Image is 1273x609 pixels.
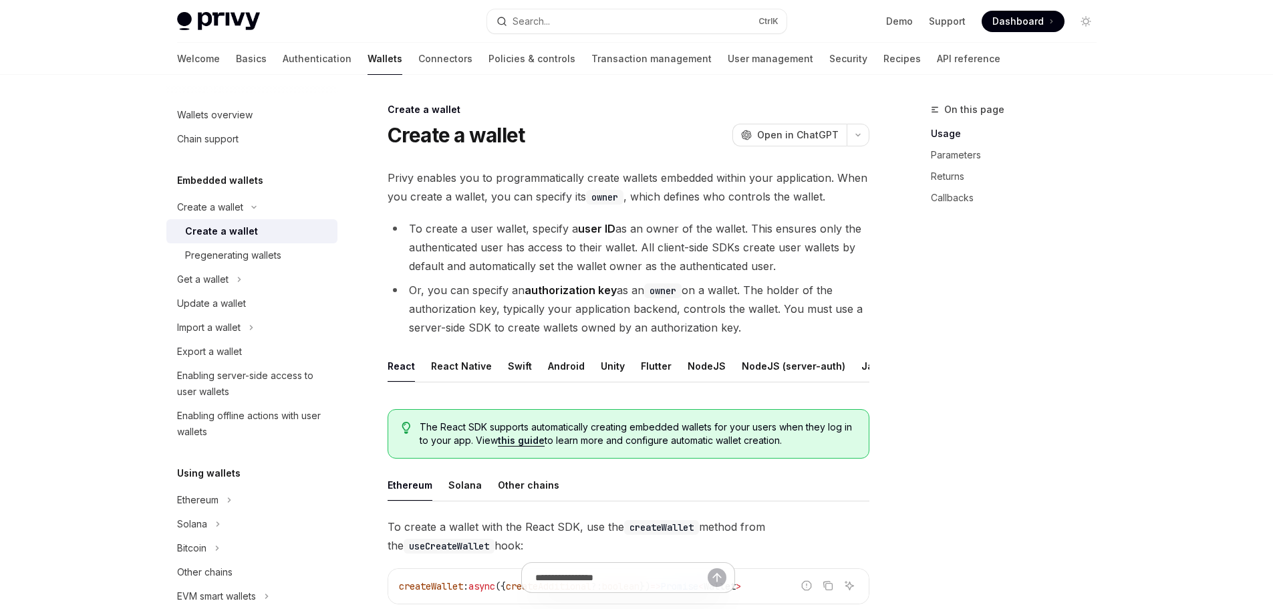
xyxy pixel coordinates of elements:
a: Export a wallet [166,340,337,364]
div: Search... [513,13,550,29]
a: Enabling server-side access to user wallets [166,364,337,404]
button: Toggle Bitcoin section [166,536,337,560]
div: Pregenerating wallets [185,247,281,263]
span: To create a wallet with the React SDK, use the method from the hook: [388,517,869,555]
span: Privy enables you to programmatically create wallets embedded within your application. When you c... [388,168,869,206]
button: Open in ChatGPT [732,124,847,146]
div: Swift [508,350,532,382]
div: Create a wallet [388,103,869,116]
strong: user ID [578,222,615,235]
a: Demo [886,15,913,28]
button: Toggle Ethereum section [166,488,337,512]
a: Connectors [418,43,472,75]
span: On this page [944,102,1004,118]
span: The React SDK supports automatically creating embedded wallets for your users when they log in to... [420,420,855,447]
h1: Create a wallet [388,123,525,147]
div: Ethereum [177,492,219,508]
a: Dashboard [982,11,1065,32]
a: Callbacks [931,187,1107,209]
img: light logo [177,12,260,31]
button: Toggle dark mode [1075,11,1097,32]
a: Authentication [283,43,351,75]
li: Or, you can specify an as an on a wallet. The holder of the authorization key, typically your app... [388,281,869,337]
a: Policies & controls [488,43,575,75]
div: Ethereum [388,469,432,501]
input: Ask a question... [535,563,708,592]
div: NodeJS (server-auth) [742,350,845,382]
div: React Native [431,350,492,382]
div: Other chains [498,469,559,501]
div: Bitcoin [177,540,206,556]
a: User management [728,43,813,75]
a: Welcome [177,43,220,75]
a: Other chains [166,560,337,584]
span: Dashboard [992,15,1044,28]
svg: Tip [402,422,411,434]
a: Usage [931,123,1107,144]
a: Transaction management [591,43,712,75]
div: Wallets overview [177,107,253,123]
a: Security [829,43,867,75]
strong: authorization key [525,283,617,297]
a: Wallets overview [166,103,337,127]
div: Enabling offline actions with user wallets [177,408,329,440]
code: createWallet [624,520,699,535]
div: Java [861,350,885,382]
div: Solana [448,469,482,501]
code: useCreateWallet [404,539,494,554]
code: owner [644,283,682,298]
div: Enabling server-side access to user wallets [177,368,329,400]
a: Create a wallet [166,219,337,243]
button: Toggle Import a wallet section [166,316,337,340]
div: Get a wallet [177,271,229,287]
a: Enabling offline actions with user wallets [166,404,337,444]
button: Toggle Get a wallet section [166,267,337,291]
h5: Using wallets [177,465,241,481]
div: Solana [177,516,207,532]
div: Flutter [641,350,672,382]
a: this guide [498,435,545,447]
div: Other chains [177,564,233,580]
div: Export a wallet [177,344,242,360]
li: To create a user wallet, specify a as an owner of the wallet. This ensures only the authenticated... [388,219,869,275]
div: Android [548,350,585,382]
div: EVM smart wallets [177,588,256,604]
a: Basics [236,43,267,75]
button: Toggle EVM smart wallets section [166,584,337,608]
button: Toggle Solana section [166,512,337,536]
div: NodeJS [688,350,726,382]
div: Import a wallet [177,320,241,336]
div: React [388,350,415,382]
div: Unity [601,350,625,382]
span: Open in ChatGPT [757,128,839,142]
div: Create a wallet [177,199,243,215]
a: Pregenerating wallets [166,243,337,267]
a: Support [929,15,966,28]
button: Send message [708,568,726,587]
a: Returns [931,166,1107,187]
a: Recipes [883,43,921,75]
code: owner [586,190,623,205]
a: Parameters [931,144,1107,166]
span: Ctrl K [758,16,779,27]
a: Chain support [166,127,337,151]
button: Toggle Create a wallet section [166,195,337,219]
div: Create a wallet [185,223,258,239]
div: Chain support [177,131,239,147]
button: Open search [487,9,787,33]
h5: Embedded wallets [177,172,263,189]
div: Update a wallet [177,295,246,312]
a: Wallets [368,43,402,75]
a: Update a wallet [166,291,337,316]
a: API reference [937,43,1000,75]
